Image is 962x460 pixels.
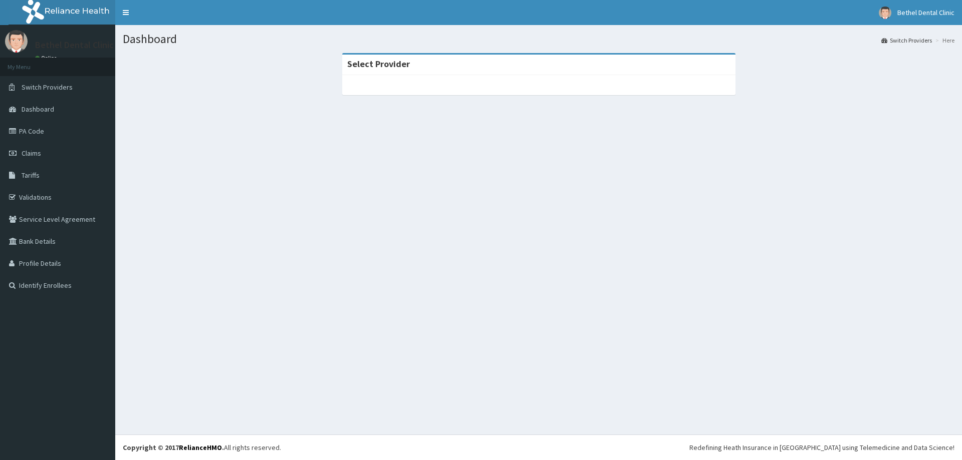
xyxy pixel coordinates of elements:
[22,171,40,180] span: Tariffs
[35,55,59,62] a: Online
[179,443,222,452] a: RelianceHMO
[123,33,954,46] h1: Dashboard
[933,36,954,45] li: Here
[35,41,114,50] p: Bethel Dental Clinic
[689,442,954,452] div: Redefining Heath Insurance in [GEOGRAPHIC_DATA] using Telemedicine and Data Science!
[115,434,962,460] footer: All rights reserved.
[123,443,224,452] strong: Copyright © 2017 .
[22,149,41,158] span: Claims
[879,7,891,19] img: User Image
[897,8,954,17] span: Bethel Dental Clinic
[881,36,932,45] a: Switch Providers
[22,83,73,92] span: Switch Providers
[347,58,410,70] strong: Select Provider
[5,30,28,53] img: User Image
[22,105,54,114] span: Dashboard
